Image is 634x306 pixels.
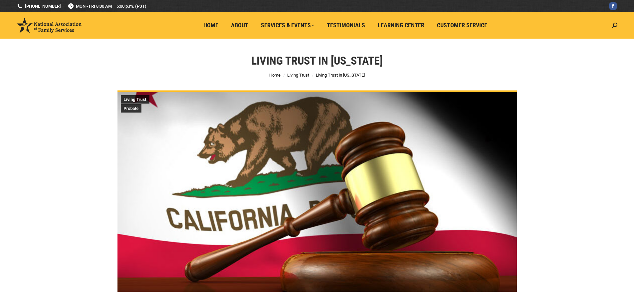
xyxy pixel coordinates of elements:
[437,22,487,29] span: Customer Service
[121,104,142,113] a: Probate
[373,19,429,32] a: Learning Center
[327,22,365,29] span: Testimonials
[68,3,146,9] span: MON - FRI 8:00 AM – 5:00 p.m. (PST)
[261,22,314,29] span: Services & Events
[117,92,517,292] img: California-Living-Trust
[322,19,370,32] a: Testimonials
[203,22,218,29] span: Home
[199,19,223,32] a: Home
[226,19,253,32] a: About
[251,53,383,68] h1: Living Trust in [US_STATE]
[269,73,281,78] a: Home
[287,73,309,78] a: Living Trust
[432,19,492,32] a: Customer Service
[609,2,617,10] a: Facebook page opens in new window
[378,22,424,29] span: Learning Center
[121,95,149,104] a: Living Trust
[231,22,248,29] span: About
[17,3,61,9] a: [PHONE_NUMBER]
[316,73,365,78] span: Living Trust in [US_STATE]
[17,18,82,33] img: National Association of Family Services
